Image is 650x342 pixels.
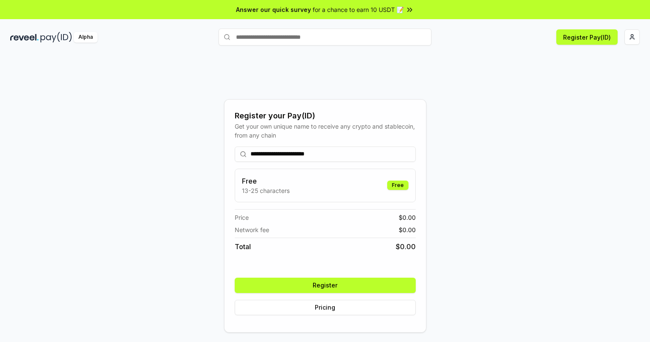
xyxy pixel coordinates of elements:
[235,300,416,315] button: Pricing
[242,176,290,186] h3: Free
[74,32,98,43] div: Alpha
[387,181,408,190] div: Free
[396,241,416,252] span: $ 0.00
[235,278,416,293] button: Register
[399,213,416,222] span: $ 0.00
[399,225,416,234] span: $ 0.00
[10,32,39,43] img: reveel_dark
[236,5,311,14] span: Answer our quick survey
[235,241,251,252] span: Total
[556,29,618,45] button: Register Pay(ID)
[313,5,404,14] span: for a chance to earn 10 USDT 📝
[235,213,249,222] span: Price
[242,186,290,195] p: 13-25 characters
[40,32,72,43] img: pay_id
[235,122,416,140] div: Get your own unique name to receive any crypto and stablecoin, from any chain
[235,225,269,234] span: Network fee
[235,110,416,122] div: Register your Pay(ID)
